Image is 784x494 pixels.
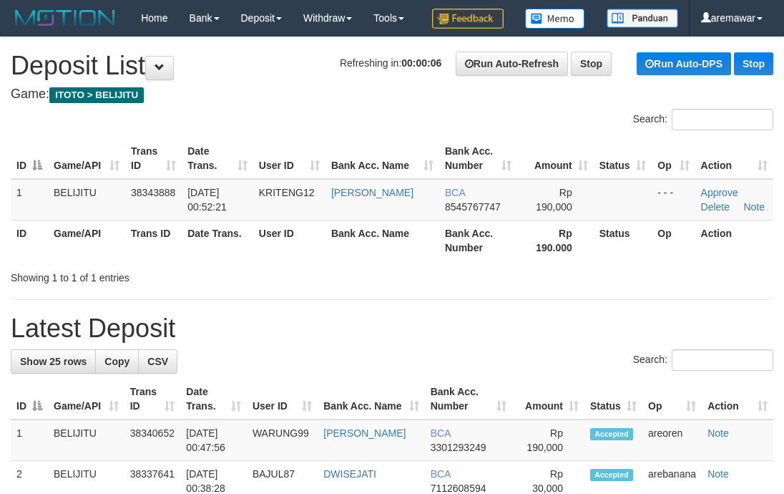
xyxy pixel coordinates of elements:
th: Amount: activate to sort column ascending [517,138,593,179]
h4: Game: [11,87,773,102]
span: Accepted [590,469,633,481]
a: Note [743,201,765,213]
td: BELIJITU [48,179,125,221]
th: Op [652,220,695,261]
th: Game/API [48,220,125,261]
a: Note [707,468,729,480]
a: Run Auto-Refresh [456,52,568,76]
a: Stop [734,52,773,75]
th: User ID: activate to sort column ascending [253,138,325,179]
th: Trans ID: activate to sort column ascending [125,138,182,179]
h1: Latest Deposit [11,314,773,343]
td: BELIJITU [48,420,124,461]
th: Amount: activate to sort column ascending [512,379,584,420]
span: Copy 7112608594 to clipboard [431,483,486,494]
a: Copy [95,349,139,374]
th: Rp 190.000 [517,220,593,261]
th: Bank Acc. Name: activate to sort column ascending [318,379,424,420]
th: Op: activate to sort column ascending [652,138,695,179]
a: CSV [138,349,177,374]
th: Action: activate to sort column ascending [702,379,773,420]
strong: 00:00:06 [401,57,441,69]
span: Refreshing in: [340,57,441,69]
th: Date Trans.: activate to sort column ascending [182,138,253,179]
span: Copy 8545767747 to clipboard [445,201,501,213]
th: Status: activate to sort column ascending [584,379,642,420]
th: Action [695,220,773,261]
th: ID: activate to sort column descending [11,138,48,179]
td: - - - [652,179,695,221]
img: MOTION_logo.png [11,7,119,29]
th: Game/API: activate to sort column ascending [48,138,125,179]
td: WARUNG99 [247,420,318,461]
span: BCA [431,427,451,439]
label: Search: [633,109,773,130]
a: Approve [701,187,738,198]
a: [PERSON_NAME] [331,187,413,198]
th: Action: activate to sort column ascending [695,138,773,179]
th: Date Trans. [182,220,253,261]
span: Copy 3301293249 to clipboard [431,442,486,453]
a: Run Auto-DPS [637,52,731,75]
td: 1 [11,179,48,221]
th: Status: activate to sort column ascending [594,138,652,179]
td: [DATE] 00:47:56 [180,420,247,461]
h1: Deposit List [11,52,773,80]
th: Op: activate to sort column ascending [642,379,702,420]
span: [DATE] 00:52:21 [187,187,227,213]
span: ITOTO > BELIJITU [49,87,144,103]
th: User ID [253,220,325,261]
th: Trans ID: activate to sort column ascending [124,379,181,420]
a: Delete [701,201,730,213]
th: Bank Acc. Number [439,220,517,261]
a: DWISEJATI [323,468,376,480]
td: Rp 190,000 [512,420,584,461]
a: Stop [571,52,612,76]
a: Show 25 rows [11,349,96,374]
span: Rp 190,000 [536,187,572,213]
span: Accepted [590,428,633,440]
th: Bank Acc. Number: activate to sort column ascending [425,379,512,420]
td: areoren [642,420,702,461]
span: 38343888 [131,187,175,198]
th: Bank Acc. Name: activate to sort column ascending [325,138,439,179]
td: 1 [11,420,48,461]
th: Bank Acc. Name [325,220,439,261]
th: Date Trans.: activate to sort column ascending [180,379,247,420]
th: ID: activate to sort column descending [11,379,48,420]
img: Feedback.jpg [432,9,504,29]
span: CSV [147,356,168,367]
th: Bank Acc. Number: activate to sort column ascending [439,138,517,179]
span: Show 25 rows [20,356,87,367]
td: 38340652 [124,420,181,461]
img: Button%20Memo.svg [525,9,585,29]
th: Game/API: activate to sort column ascending [48,379,124,420]
span: Copy [104,356,129,367]
input: Search: [672,349,773,371]
span: KRITENG12 [259,187,315,198]
label: Search: [633,349,773,371]
div: Showing 1 to 1 of 1 entries [11,265,316,285]
span: BCA [445,187,465,198]
input: Search: [672,109,773,130]
span: BCA [431,468,451,480]
th: ID [11,220,48,261]
a: [PERSON_NAME] [323,427,406,439]
th: User ID: activate to sort column ascending [247,379,318,420]
img: panduan.png [607,9,678,28]
a: Note [707,427,729,439]
th: Trans ID [125,220,182,261]
th: Status [594,220,652,261]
